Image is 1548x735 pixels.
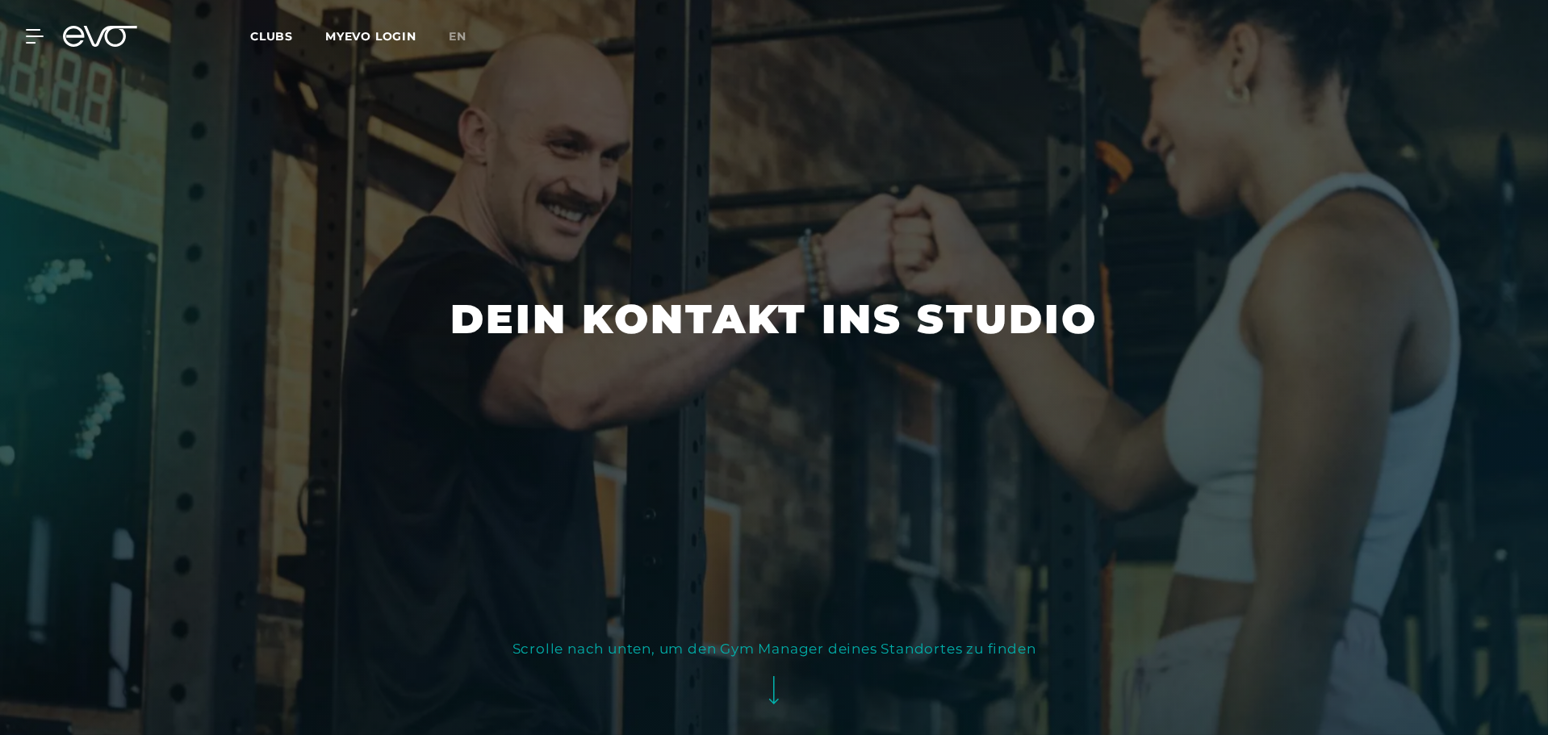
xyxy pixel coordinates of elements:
[449,29,466,44] span: en
[513,636,1036,662] div: Scrolle nach unten, um den Gym Manager deines Standortes zu finden
[250,28,325,44] a: Clubs
[449,27,486,46] a: en
[450,293,1098,345] h1: Dein Kontakt ins Studio
[325,29,416,44] a: MYEVO LOGIN
[250,29,293,44] span: Clubs
[513,636,1036,719] button: Scrolle nach unten, um den Gym Manager deines Standortes zu finden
